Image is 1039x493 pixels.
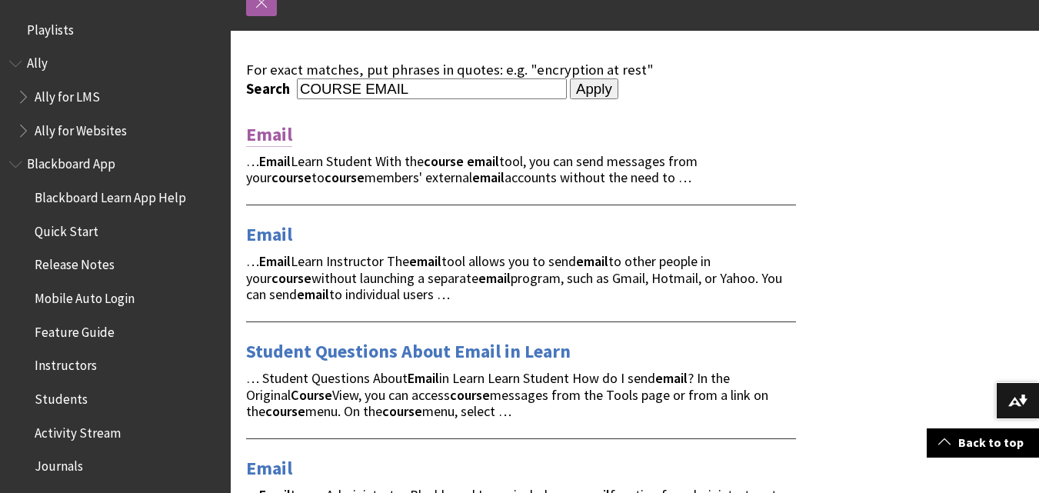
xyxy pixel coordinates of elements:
a: Student Questions About Email in Learn [246,339,571,364]
strong: course [382,402,422,420]
strong: Email [408,369,439,387]
a: Back to top [927,428,1039,457]
span: … Student Questions About in Learn Learn Student How do I send ? In the Original View, you can ac... [246,369,768,421]
label: Search [246,80,294,98]
span: Playlists [27,17,74,38]
span: … Learn Instructor The tool allows you to send to other people in your without launching a separa... [246,252,782,304]
span: Ally for Websites [35,118,127,138]
strong: email [472,168,505,186]
strong: course [271,269,311,287]
strong: course [265,402,305,420]
strong: course [424,152,464,170]
strong: email [297,285,329,303]
input: Apply [570,78,618,100]
strong: email [655,369,688,387]
span: Journals [35,454,83,475]
span: … Learn Student With the tool, you can send messages from your to members' external accounts with... [246,152,698,187]
span: Activity Stream [35,420,121,441]
span: Mobile Auto Login [35,285,135,306]
a: Email [246,122,292,147]
strong: course [450,386,490,404]
span: Ally [27,51,48,72]
span: Ally for LMS [35,84,100,105]
strong: Email [259,252,291,270]
strong: course [325,168,365,186]
nav: Book outline for Playlists [9,17,221,43]
span: Blackboard Learn App Help [35,185,186,205]
span: Release Notes [35,252,115,273]
strong: Course [291,386,332,404]
span: Feature Guide [35,319,115,340]
a: Email [246,456,292,481]
div: For exact matches, put phrases in quotes: e.g. "encryption at rest" [246,62,796,78]
strong: email [576,252,608,270]
strong: email [467,152,499,170]
nav: Book outline for Anthology Ally Help [9,51,221,144]
span: Blackboard App [27,152,115,172]
span: Instructors [35,353,97,374]
a: Email [246,222,292,247]
span: Students [35,386,88,407]
strong: course [271,168,311,186]
strong: Email [259,152,291,170]
strong: email [478,269,511,287]
span: Quick Start [35,218,98,239]
strong: email [409,252,441,270]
